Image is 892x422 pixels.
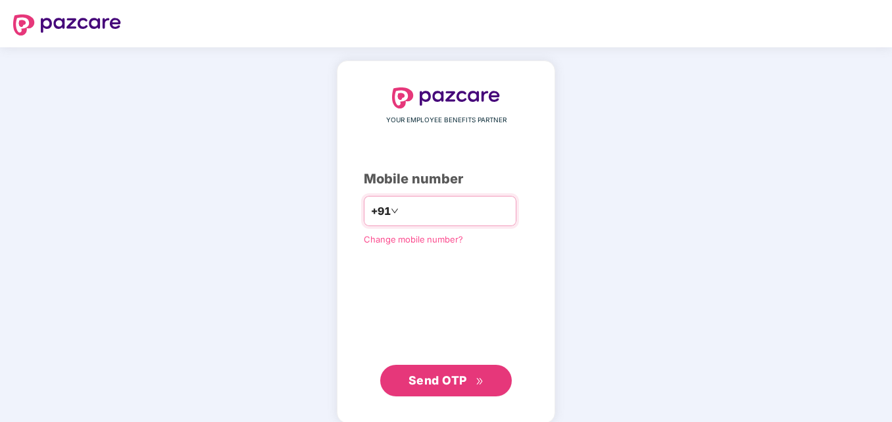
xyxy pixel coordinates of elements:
[391,207,399,215] span: down
[380,365,512,396] button: Send OTPdouble-right
[476,377,484,386] span: double-right
[364,169,528,189] div: Mobile number
[371,203,391,220] span: +91
[392,87,500,108] img: logo
[364,234,463,245] a: Change mobile number?
[13,14,121,35] img: logo
[386,115,507,126] span: YOUR EMPLOYEE BENEFITS PARTNER
[409,373,467,387] span: Send OTP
